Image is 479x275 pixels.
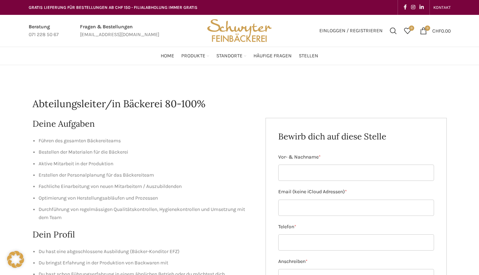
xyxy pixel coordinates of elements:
span: CHF [432,28,441,34]
h2: Dein Profil [33,229,255,241]
h1: Abteilungsleiter/in Bäckerei 80-100% [33,97,447,111]
a: Suchen [386,24,400,38]
li: Du bringst Erfahrung in der Produktion von Backwaren mit [39,259,255,267]
span: GRATIS LIEFERUNG FÜR BESTELLUNGEN AB CHF 150 - FILIALABHOLUNG IMMER GRATIS [29,5,198,10]
a: Stellen [299,49,318,63]
a: Einloggen / Registrieren [316,24,386,38]
h2: Bewirb dich auf diese Stelle [278,131,434,143]
span: 0 [409,25,414,31]
span: Häufige Fragen [253,53,292,59]
label: Anschreiben [278,258,434,265]
span: Produkte [181,53,205,59]
li: Führen des gesamten Bäckereiteams [39,137,255,145]
a: Infobox link [80,23,159,39]
div: Secondary navigation [430,0,454,15]
span: KONTAKT [433,5,451,10]
a: Häufige Fragen [253,49,292,63]
a: Facebook social link [401,2,409,12]
a: 0 [400,24,415,38]
label: Email (keine iCloud Adressen) [278,188,434,196]
label: Telefon [278,223,434,231]
li: Du hast eine abgeschlossene Ausbildung (Bäcker-Konditor EFZ) [39,248,255,256]
a: Infobox link [29,23,59,39]
a: KONTAKT [433,0,451,15]
li: Aktive Mitarbeit in der Produktion [39,160,255,168]
a: Site logo [205,27,274,33]
span: 0 [425,25,430,31]
li: Durchführung von regelmässigen Qualitätskontrollen, Hygienekontrollen und Umsetzung mit dem Team [39,206,255,222]
a: Home [161,49,174,63]
label: Vor- & Nachname [278,153,434,161]
li: Erstellen der Personalplanung für das Bäckereiteam [39,171,255,179]
span: Stellen [299,53,318,59]
div: Meine Wunschliste [400,24,415,38]
img: Bäckerei Schwyter [205,15,274,47]
bdi: 0.00 [432,28,451,34]
div: Main navigation [25,49,454,63]
li: Optimierung von Herstellungsabläufen und Prozessen [39,194,255,202]
span: Home [161,53,174,59]
a: Linkedin social link [417,2,426,12]
span: Standorte [216,53,243,59]
a: Standorte [216,49,246,63]
span: Einloggen / Registrieren [319,28,383,33]
li: Fachliche Einarbeitung von neuen Mitarbeitern / Auszubildenden [39,183,255,190]
h2: Deine Aufgaben [33,118,255,130]
a: Instagram social link [409,2,417,12]
li: Bestellen der Materialen für die Bäckerei [39,148,255,156]
a: 0 CHF0.00 [416,24,454,38]
a: Produkte [181,49,209,63]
